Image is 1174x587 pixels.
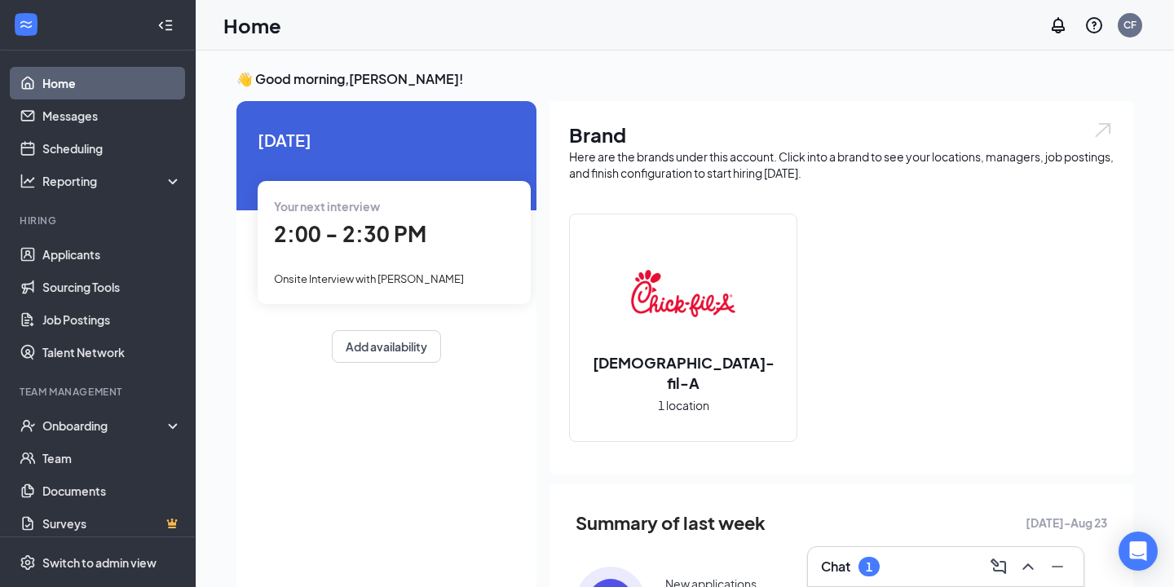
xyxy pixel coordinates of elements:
[42,67,182,99] a: Home
[1015,554,1041,580] button: ChevronUp
[866,560,872,574] div: 1
[569,121,1114,148] h1: Brand
[42,132,182,165] a: Scheduling
[1044,554,1070,580] button: Minimize
[236,70,1133,88] h3: 👋 Good morning, [PERSON_NAME] !
[20,173,36,189] svg: Analysis
[18,16,34,33] svg: WorkstreamLogo
[42,238,182,271] a: Applicants
[157,17,174,33] svg: Collapse
[258,127,515,152] span: [DATE]
[1018,557,1038,576] svg: ChevronUp
[821,558,850,576] h3: Chat
[1048,557,1067,576] svg: Minimize
[42,336,182,369] a: Talent Network
[1048,15,1068,35] svg: Notifications
[1084,15,1104,35] svg: QuestionInfo
[1123,18,1136,32] div: CF
[42,442,182,474] a: Team
[274,199,380,214] span: Your next interview
[20,214,179,227] div: Hiring
[569,148,1114,181] div: Here are the brands under this account. Click into a brand to see your locations, managers, job p...
[42,474,182,507] a: Documents
[42,303,182,336] a: Job Postings
[42,173,183,189] div: Reporting
[1092,121,1114,139] img: open.6027fd2a22e1237b5b06.svg
[1026,514,1107,532] span: [DATE] - Aug 23
[274,272,464,285] span: Onsite Interview with [PERSON_NAME]
[20,385,179,399] div: Team Management
[989,557,1008,576] svg: ComposeMessage
[986,554,1012,580] button: ComposeMessage
[570,352,797,393] h2: [DEMOGRAPHIC_DATA]-fil-A
[20,554,36,571] svg: Settings
[631,241,735,346] img: Chick-fil-A
[223,11,281,39] h1: Home
[20,417,36,434] svg: UserCheck
[1119,532,1158,571] div: Open Intercom Messenger
[42,417,168,434] div: Onboarding
[658,396,709,414] span: 1 location
[42,99,182,132] a: Messages
[332,330,441,363] button: Add availability
[274,220,426,247] span: 2:00 - 2:30 PM
[42,554,157,571] div: Switch to admin view
[576,509,766,537] span: Summary of last week
[42,507,182,540] a: SurveysCrown
[42,271,182,303] a: Sourcing Tools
